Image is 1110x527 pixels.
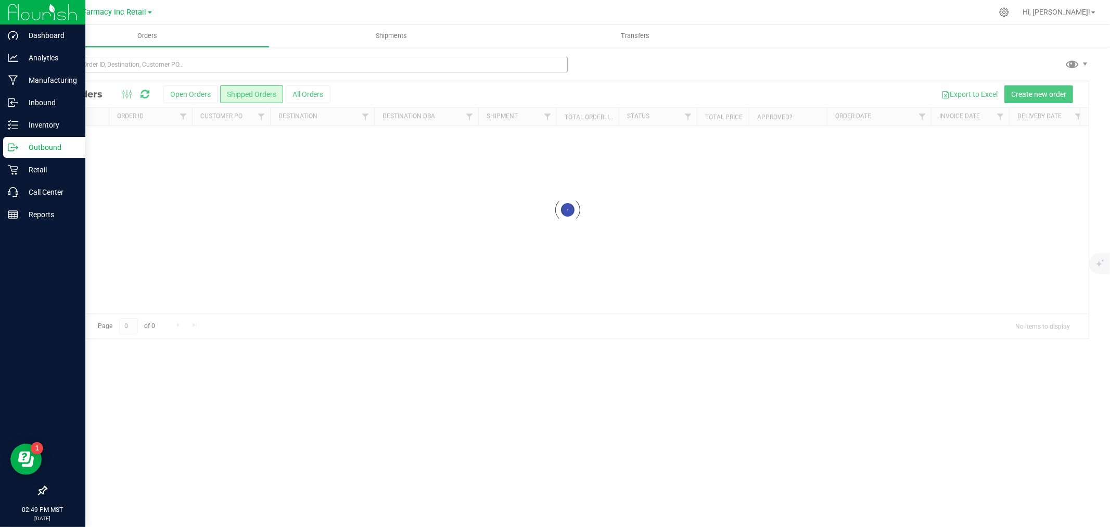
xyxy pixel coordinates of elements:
[8,75,18,85] inline-svg: Manufacturing
[18,186,81,198] p: Call Center
[8,209,18,220] inline-svg: Reports
[123,31,171,41] span: Orders
[362,31,421,41] span: Shipments
[46,57,568,72] input: Search Order ID, Destination, Customer PO...
[269,25,513,47] a: Shipments
[8,30,18,41] inline-svg: Dashboard
[513,25,757,47] a: Transfers
[8,53,18,63] inline-svg: Analytics
[18,29,81,42] p: Dashboard
[10,444,42,475] iframe: Resource center
[5,505,81,515] p: 02:49 PM MST
[8,187,18,197] inline-svg: Call Center
[18,52,81,64] p: Analytics
[18,74,81,86] p: Manufacturing
[18,208,81,221] p: Reports
[18,119,81,131] p: Inventory
[8,120,18,130] inline-svg: Inventory
[18,96,81,109] p: Inbound
[61,8,147,17] span: Globe Farmacy Inc Retail
[8,97,18,108] inline-svg: Inbound
[8,165,18,175] inline-svg: Retail
[18,164,81,176] p: Retail
[18,141,81,154] p: Outbound
[8,142,18,153] inline-svg: Outbound
[5,515,81,522] p: [DATE]
[31,442,43,455] iframe: Resource center unread badge
[25,25,269,47] a: Orders
[607,31,664,41] span: Transfers
[998,7,1011,17] div: Manage settings
[1023,8,1090,16] span: Hi, [PERSON_NAME]!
